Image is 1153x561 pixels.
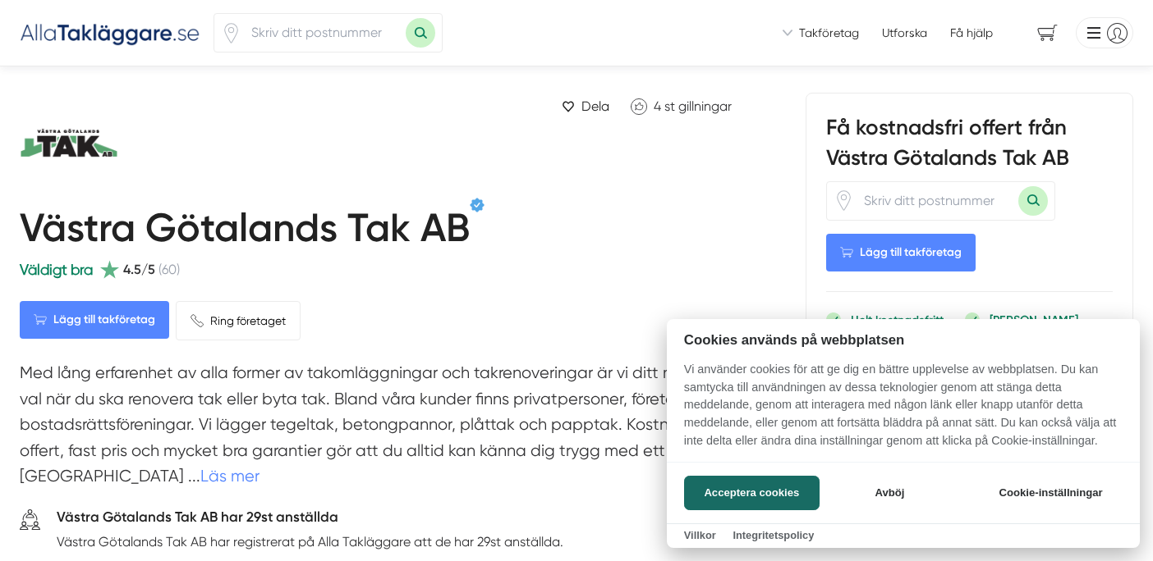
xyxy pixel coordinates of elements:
[979,476,1123,510] button: Cookie-inställningar
[733,529,814,541] a: Integritetspolicy
[667,332,1140,348] h2: Cookies används på webbplatsen
[684,529,716,541] a: Villkor
[667,361,1140,461] p: Vi använder cookies för att ge dig en bättre upplevelse av webbplatsen. Du kan samtycka till anvä...
[825,476,955,510] button: Avböj
[684,476,820,510] button: Acceptera cookies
